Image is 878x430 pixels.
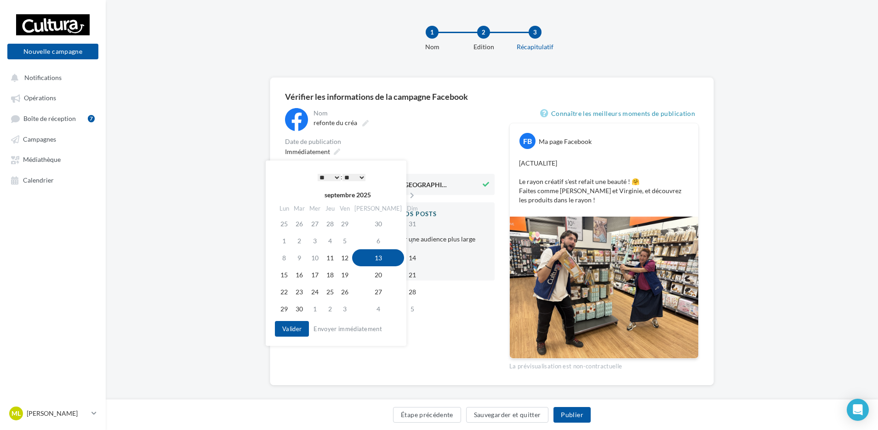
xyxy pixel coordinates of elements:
td: 30 [291,300,307,317]
th: Jeu [323,202,337,215]
th: Ven [337,202,352,215]
td: 26 [337,283,352,300]
td: 28 [404,283,420,300]
div: Nom [403,42,462,52]
td: 22 [277,283,291,300]
div: La prévisualisation est non-contractuelle [509,359,699,371]
span: ML [11,409,21,418]
td: 1 [277,232,291,249]
td: 29 [337,215,352,232]
td: 1 [307,300,323,317]
td: 14 [404,249,420,266]
td: 5 [404,300,420,317]
th: Dim [404,202,420,215]
div: FB [519,133,536,149]
div: 7 [88,115,95,122]
button: Valider [275,321,309,337]
td: 6 [352,232,404,249]
td: 4 [352,300,404,317]
td: 3 [337,300,352,317]
th: Mar [291,202,307,215]
div: Récapitulatif [506,42,564,52]
span: refonte du créa [314,119,357,126]
div: Edition [454,42,513,52]
td: 18 [323,266,337,283]
td: 21 [404,266,420,283]
td: 25 [323,283,337,300]
button: Nouvelle campagne [7,44,98,59]
td: 16 [291,266,307,283]
td: 9 [291,249,307,266]
button: Notifications [6,69,97,86]
td: 5 [337,232,352,249]
span: Médiathèque [23,156,61,164]
button: Envoyer immédiatement [310,323,386,334]
td: 10 [307,249,323,266]
td: 2 [323,300,337,317]
td: 2 [291,232,307,249]
span: Boîte de réception [23,115,76,122]
div: 3 [529,26,542,39]
a: Boîte de réception7 [6,110,100,127]
button: Sauvegarder et quitter [466,407,549,423]
td: 11 [323,249,337,266]
td: 24 [307,283,323,300]
td: 25 [277,215,291,232]
a: Médiathèque [6,151,100,167]
span: Calendrier [23,176,54,184]
a: Opérations [6,89,100,106]
td: 15 [277,266,291,283]
td: 13 [352,249,404,266]
a: Campagnes [6,131,100,147]
span: Campagnes [23,135,56,143]
td: 23 [291,283,307,300]
div: 2 [477,26,490,39]
td: 17 [307,266,323,283]
span: Notifications [24,74,62,81]
p: [PERSON_NAME] [27,409,88,418]
td: 20 [352,266,404,283]
div: Nom [314,110,493,116]
th: [PERSON_NAME] [352,202,404,215]
button: Publier [553,407,590,423]
td: 31 [404,215,420,232]
td: 7 [404,232,420,249]
td: 28 [323,215,337,232]
td: 8 [277,249,291,266]
td: 26 [291,215,307,232]
td: 12 [337,249,352,266]
span: Opérations [24,94,56,102]
div: Date de publication [285,138,495,145]
a: Connaître les meilleurs moments de publication [540,108,699,119]
span: Immédiatement [285,148,330,155]
th: Lun [277,202,291,215]
a: ML [PERSON_NAME] [7,405,98,422]
td: 30 [352,215,404,232]
td: 4 [323,232,337,249]
td: 27 [307,215,323,232]
div: : [295,170,388,184]
div: 1 [426,26,439,39]
td: 3 [307,232,323,249]
td: 27 [352,283,404,300]
div: Ma page Facebook [539,137,592,146]
a: Calendrier [6,172,100,188]
div: Vérifier les informations de la campagne Facebook [285,92,699,101]
th: Mer [307,202,323,215]
th: septembre 2025 [291,188,404,202]
td: 19 [337,266,352,283]
p: [ACTUALITE] Le rayon créatif s'est refait une beauté ! 🤗 Faites comme [PERSON_NAME] et Virginie, ... [519,159,689,205]
td: 29 [277,300,291,317]
button: Étape précédente [393,407,461,423]
div: Open Intercom Messenger [847,399,869,421]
